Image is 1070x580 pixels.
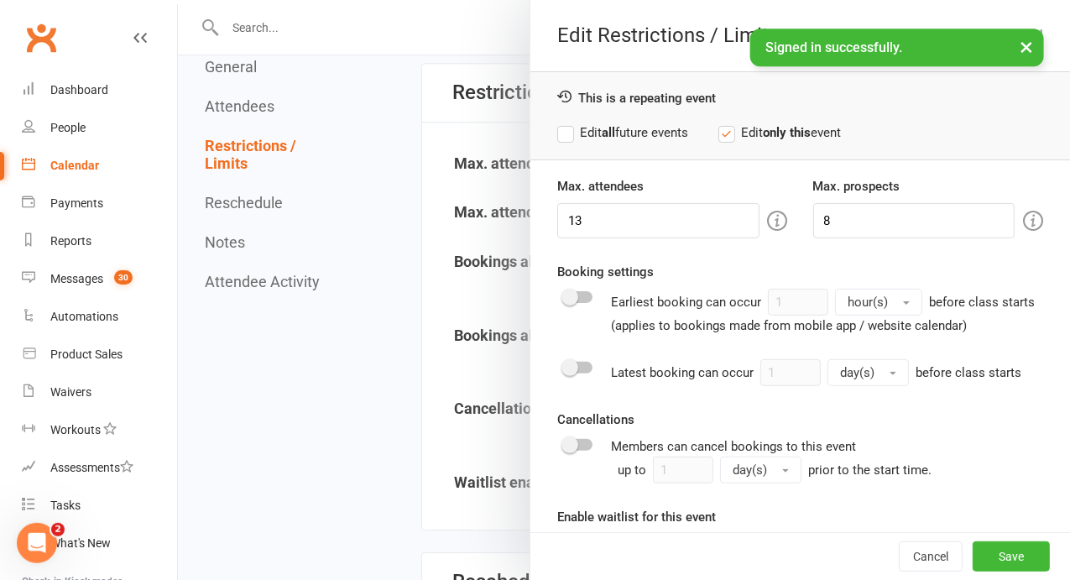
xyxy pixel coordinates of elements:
[557,123,688,143] label: Edit future events
[22,147,177,185] a: Calendar
[50,121,86,134] div: People
[557,262,654,282] label: Booking settings
[50,423,101,436] div: Workouts
[808,462,932,478] span: prior to the start time.
[22,71,177,109] a: Dashboard
[848,295,888,310] span: hour(s)
[22,298,177,336] a: Automations
[114,270,133,285] span: 30
[618,457,801,483] div: up to
[765,39,902,55] span: Signed in successfully.
[835,289,922,316] button: hour(s)
[827,359,909,386] button: day(s)
[22,260,177,298] a: Messages 30
[611,289,1035,336] div: Earliest booking can occur
[22,525,177,562] a: What's New
[50,272,103,285] div: Messages
[50,310,118,323] div: Automations
[51,523,65,536] span: 2
[557,507,716,527] label: Enable waitlist for this event
[611,359,1021,386] div: Latest booking can occur
[763,125,811,140] strong: only this
[22,487,177,525] a: Tasks
[50,499,81,512] div: Tasks
[20,17,62,59] a: Clubworx
[557,176,644,196] label: Max. attendees
[840,365,874,380] span: day(s)
[50,159,99,172] div: Calendar
[916,365,1021,380] span: before class starts
[557,410,634,430] label: Cancellations
[22,411,177,449] a: Workouts
[50,536,111,550] div: What's New
[813,176,900,196] label: Max. prospects
[530,24,1070,47] div: Edit Restrictions / Limits
[899,541,963,572] button: Cancel
[718,123,841,143] label: Edit event
[22,222,177,260] a: Reports
[22,374,177,411] a: Waivers
[602,125,615,140] strong: all
[733,462,767,478] span: day(s)
[50,83,108,97] div: Dashboard
[50,234,91,248] div: Reports
[22,336,177,374] a: Product Sales
[720,457,801,483] button: day(s)
[22,109,177,147] a: People
[50,196,103,210] div: Payments
[22,185,177,222] a: Payments
[973,541,1050,572] button: Save
[50,385,91,399] div: Waivers
[557,89,1043,106] div: This is a repeating event
[50,461,133,474] div: Assessments
[50,347,123,361] div: Product Sales
[611,436,1043,483] div: Members can cancel bookings to this event
[17,523,57,563] iframe: Intercom live chat
[1011,29,1041,65] button: ×
[22,449,177,487] a: Assessments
